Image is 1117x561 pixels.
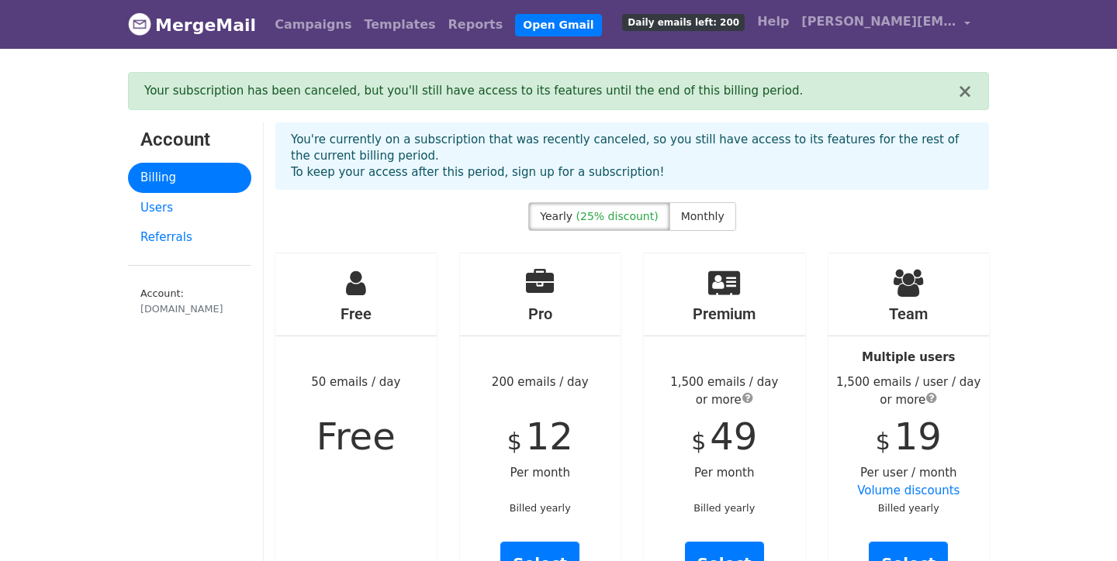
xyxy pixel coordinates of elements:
a: Campaigns [268,9,358,40]
h3: Account [140,129,239,151]
h4: Pro [460,305,621,323]
img: MergeMail logo [128,12,151,36]
a: Daily emails left: 200 [616,6,751,37]
a: Referrals [128,222,251,253]
a: MergeMail [128,9,256,41]
a: Users [128,193,251,223]
span: 19 [894,415,942,458]
h4: Free [275,305,437,323]
small: Billed yearly [510,502,571,514]
a: Templates [358,9,441,40]
span: 12 [526,415,573,458]
span: 49 [710,415,757,458]
a: [PERSON_NAME][EMAIL_ADDRESS][DOMAIN_NAME] [795,6,977,43]
small: Billed yearly [878,502,939,514]
h4: Premium [644,305,805,323]
button: × [957,82,973,101]
span: (25% discount) [576,210,659,222]
small: Account: [140,287,239,317]
h4: Team [828,305,990,323]
span: $ [876,428,890,455]
span: Free [316,415,396,458]
a: Help [751,6,795,37]
div: [DOMAIN_NAME] [140,301,239,316]
div: Your subscription has been canceled, but you'll still have access to its features until the end o... [144,82,957,100]
span: Yearly [540,210,572,222]
div: 1,500 emails / user / day or more [828,373,990,408]
span: $ [507,428,522,455]
a: Open Gmail [515,14,601,36]
p: You're currently on a subscription that was recently canceled, so you still have access to its fe... [291,132,973,181]
a: Billing [128,163,251,193]
strong: Multiple users [862,350,955,364]
span: Monthly [681,210,724,222]
small: Billed yearly [693,502,755,514]
span: [PERSON_NAME][EMAIL_ADDRESS][DOMAIN_NAME] [801,12,956,31]
span: Daily emails left: 200 [622,14,745,31]
a: Reports [442,9,510,40]
div: 1,500 emails / day or more [644,373,805,408]
span: $ [691,428,706,455]
a: Volume discounts [857,484,960,497]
